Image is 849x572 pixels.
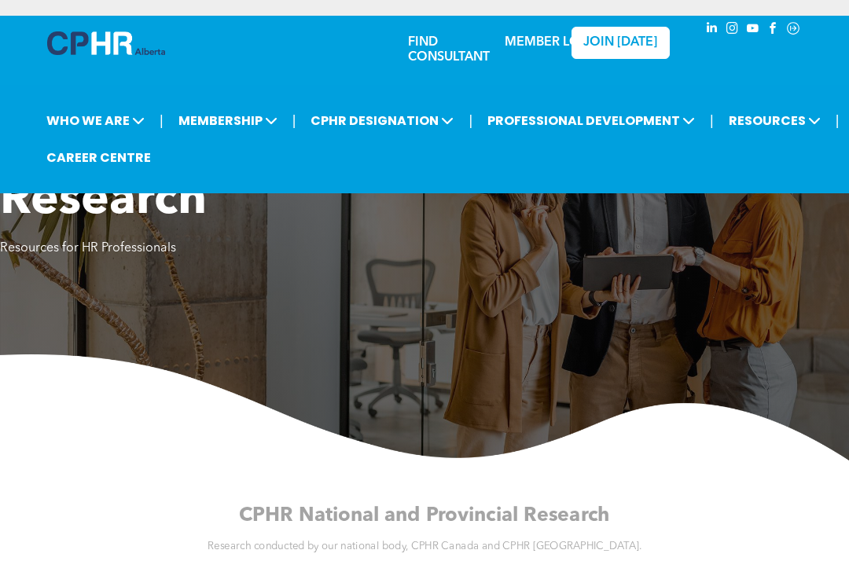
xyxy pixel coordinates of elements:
a: CAREER CENTRE [42,143,156,172]
li: | [160,104,164,137]
span: Research conducted by our national body, CPHR Canada and CPHR [GEOGRAPHIC_DATA]. [208,541,642,552]
a: Social network [785,20,802,41]
a: JOIN [DATE] [572,27,670,59]
li: | [469,104,472,137]
li: | [292,104,296,137]
span: CPHR National and Provincial Research [239,506,610,526]
span: WHO WE ARE [42,106,149,135]
li: | [836,104,840,137]
img: A blue and white logo for cp alberta [47,31,165,55]
span: PROFESSIONAL DEVELOPMENT [483,106,700,135]
a: youtube [744,20,761,41]
span: RESOURCES [724,106,825,135]
a: instagram [723,20,741,41]
a: facebook [764,20,781,41]
span: CPHR DESIGNATION [306,106,458,135]
a: FIND CONSULTANT [408,36,490,64]
a: MEMBER LOGIN [505,36,603,49]
span: JOIN [DATE] [583,35,657,50]
span: MEMBERSHIP [174,106,282,135]
a: linkedin [703,20,720,41]
li: | [710,104,714,137]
